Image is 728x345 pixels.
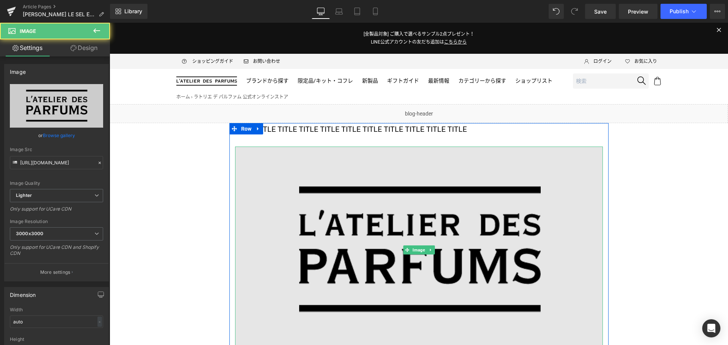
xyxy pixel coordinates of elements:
a: Desktop [312,4,330,19]
span: Image [20,28,36,34]
div: or [10,131,103,139]
div: Image Quality [10,181,103,186]
a: 新製品 [253,52,268,65]
span: Save [594,8,607,16]
img: Icon_Cart.svg [544,54,552,62]
input: 検索 [463,51,539,66]
button: More settings [5,263,108,281]
div: Image Src [10,147,103,152]
a: こちらから [334,17,357,22]
span: Preview [628,8,648,16]
div: Open Intercom Messenger [702,319,720,337]
a: ショップリスト [406,52,443,65]
span: Library [124,8,142,15]
img: Icon_Email.svg [134,37,139,40]
a: Design [56,39,111,56]
span: Publish [670,8,689,14]
p: LINE公式アカウントの友だち追加は [8,16,611,23]
div: Only support for UCare CDN and Shopify CDN [10,244,103,261]
a: Preview [619,4,657,19]
b: 3000x3000 [16,231,43,236]
a: Expand / Collapse [317,223,325,232]
button: More [710,4,725,19]
a: カテゴリーから探す [349,52,397,65]
a: ショッピングガイド [67,35,124,43]
span: ログイン [484,35,502,43]
div: Image Resolution [10,219,103,224]
a: Expand / Collapse [144,100,154,112]
a: Article Pages [23,4,110,10]
div: Width [10,307,103,312]
a: ブランドから探す [136,52,179,65]
a: お問い合わせ [130,35,171,43]
nav: breadcrumbs [67,70,179,78]
a: Laptop [330,4,348,19]
p: More settings [40,269,71,276]
div: Dimension [10,287,36,298]
p: [全製品対象] ご購入で選べるサンプル2点プレゼント！ [8,8,611,16]
img: ラトリエ デ パルファム 公式オンラインストア [67,54,127,63]
a: New Library [110,4,147,19]
img: Icon_Heart_Empty.svg [516,36,520,41]
span: お問い合わせ [143,35,171,43]
a: ギフトガイド [278,52,309,65]
p: TITLE TITLE TITLE TITLE TITLE TITLE TITLE TITLE TITLE TITLE TITLE [126,100,493,112]
span: › [82,72,83,77]
input: Link [10,156,103,169]
a: Tablet [348,4,366,19]
a: 最新情報 [318,52,340,65]
b: Lighter [16,192,32,198]
div: Only support for UCare CDN [10,206,103,217]
div: - [97,317,102,327]
span: [PERSON_NAME] LE SEL EDP ニュース（9/3公開） [23,11,96,17]
a: ホーム [67,72,80,77]
span: ラトリエ デ パルファム 公式オンラインストア [84,72,179,77]
button: Publish [661,4,707,19]
span: Image [301,223,317,232]
span: Row [130,100,144,112]
img: Icon_User.svg [475,35,479,43]
img: Icon_Search.svg [528,54,536,62]
input: auto [10,315,103,328]
a: Mobile [366,4,384,19]
a: ログイン [470,35,502,43]
a: 限定品/キット・コフレ [188,52,243,65]
button: Redo [567,4,582,19]
span: ショッピングガイド [83,35,124,43]
div: Height [10,337,103,342]
img: Icon_ShoppingGuide.svg [71,35,78,42]
span: お気に入り [525,35,548,43]
a: Browse gallery [43,129,75,142]
button: Undo [549,4,564,19]
div: Image [10,64,26,75]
